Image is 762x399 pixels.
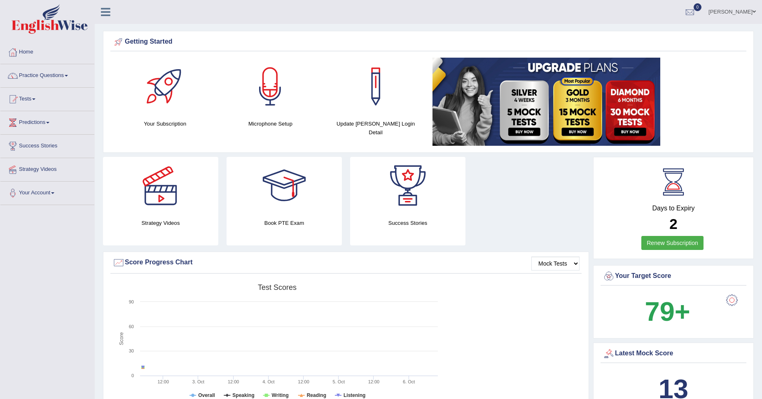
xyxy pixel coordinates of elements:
h4: Days to Expiry [603,205,744,212]
a: Strategy Videos [0,158,94,179]
tspan: 3. Oct [192,379,204,384]
tspan: Listening [344,392,365,398]
tspan: 4. Oct [262,379,274,384]
div: Latest Mock Score [603,348,744,360]
a: Predictions [0,111,94,132]
text: 90 [129,299,134,304]
text: 12:00 [228,379,239,384]
tspan: Score [119,332,124,345]
text: 12:00 [298,379,309,384]
b: 2 [669,216,677,232]
img: small5.jpg [432,58,660,146]
text: 0 [131,373,134,378]
a: Renew Subscription [641,236,704,250]
a: Home [0,41,94,61]
h4: Microphone Setup [222,119,319,128]
b: 79+ [645,296,690,327]
text: 30 [129,348,134,353]
h4: Your Subscription [117,119,214,128]
div: Your Target Score [603,270,744,282]
h4: Update [PERSON_NAME] Login Detail [327,119,424,137]
tspan: 6. Oct [403,379,415,384]
tspan: Writing [272,392,289,398]
a: Your Account [0,182,94,202]
div: Getting Started [112,36,744,48]
text: 12:00 [368,379,380,384]
tspan: Overall [198,392,215,398]
a: Tests [0,88,94,108]
text: 60 [129,324,134,329]
h4: Book PTE Exam [227,219,342,227]
tspan: Reading [307,392,326,398]
span: 0 [694,3,702,11]
a: Practice Questions [0,64,94,85]
tspan: Speaking [232,392,254,398]
a: Success Stories [0,135,94,155]
text: 12:00 [158,379,169,384]
tspan: Test scores [258,283,297,292]
h4: Strategy Videos [103,219,218,227]
tspan: 5. Oct [333,379,345,384]
div: Score Progress Chart [112,257,580,269]
h4: Success Stories [350,219,465,227]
